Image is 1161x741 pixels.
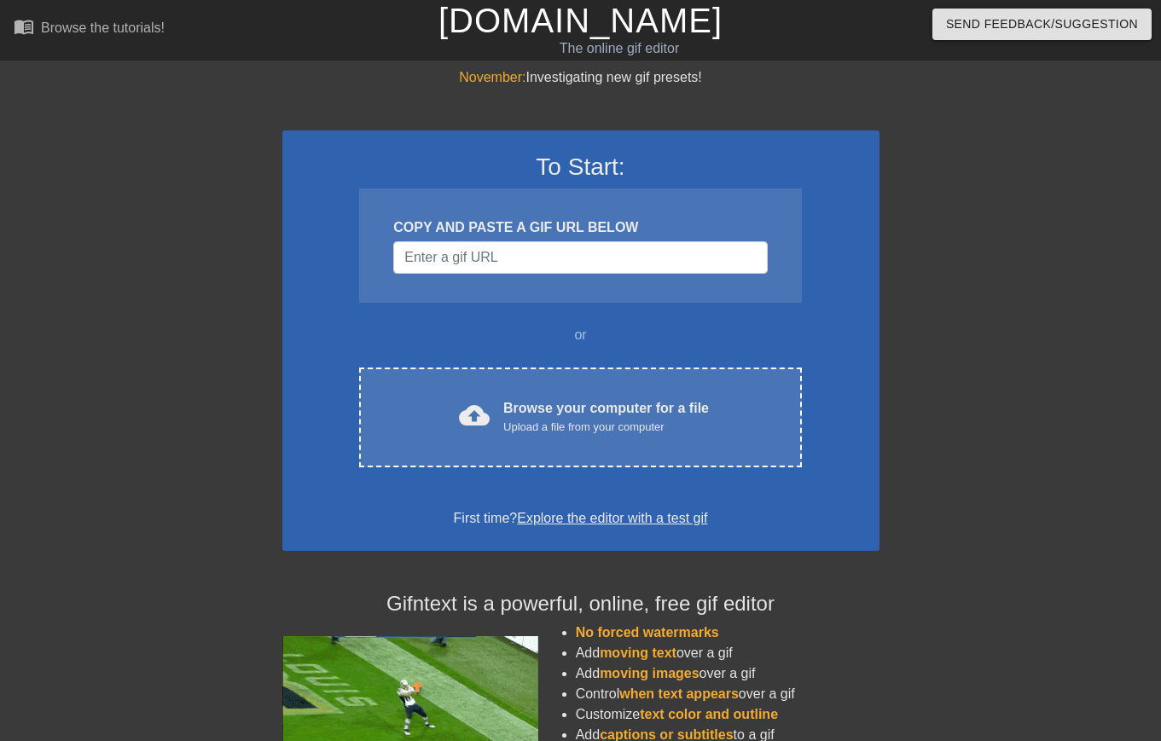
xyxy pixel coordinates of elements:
a: [DOMAIN_NAME] [438,2,723,39]
span: moving text [600,645,676,660]
span: menu_book [14,16,34,37]
span: when text appears [619,686,739,701]
li: Add over a gif [576,643,879,663]
h4: Gifntext is a powerful, online, free gif editor [282,592,879,617]
span: Send Feedback/Suggestion [946,14,1138,35]
div: The online gif editor [396,38,844,59]
a: Explore the editor with a test gif [517,511,707,525]
span: No forced watermarks [576,625,719,640]
div: Investigating new gif presets! [282,67,879,88]
div: Browse the tutorials! [41,20,165,35]
span: moving images [600,666,699,680]
a: Browse the tutorials! [14,16,165,43]
li: Control over a gif [576,684,879,704]
div: or [327,325,835,345]
div: Upload a file from your computer [503,419,709,436]
div: Browse your computer for a file [503,398,709,436]
span: November: [459,70,525,84]
li: Add over a gif [576,663,879,684]
li: Customize [576,704,879,725]
input: Username [393,241,767,274]
div: First time? [305,508,857,529]
span: text color and outline [640,707,778,721]
h3: To Start: [305,153,857,182]
button: Send Feedback/Suggestion [932,9,1152,40]
div: COPY AND PASTE A GIF URL BELOW [393,217,767,238]
span: cloud_upload [459,400,490,431]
